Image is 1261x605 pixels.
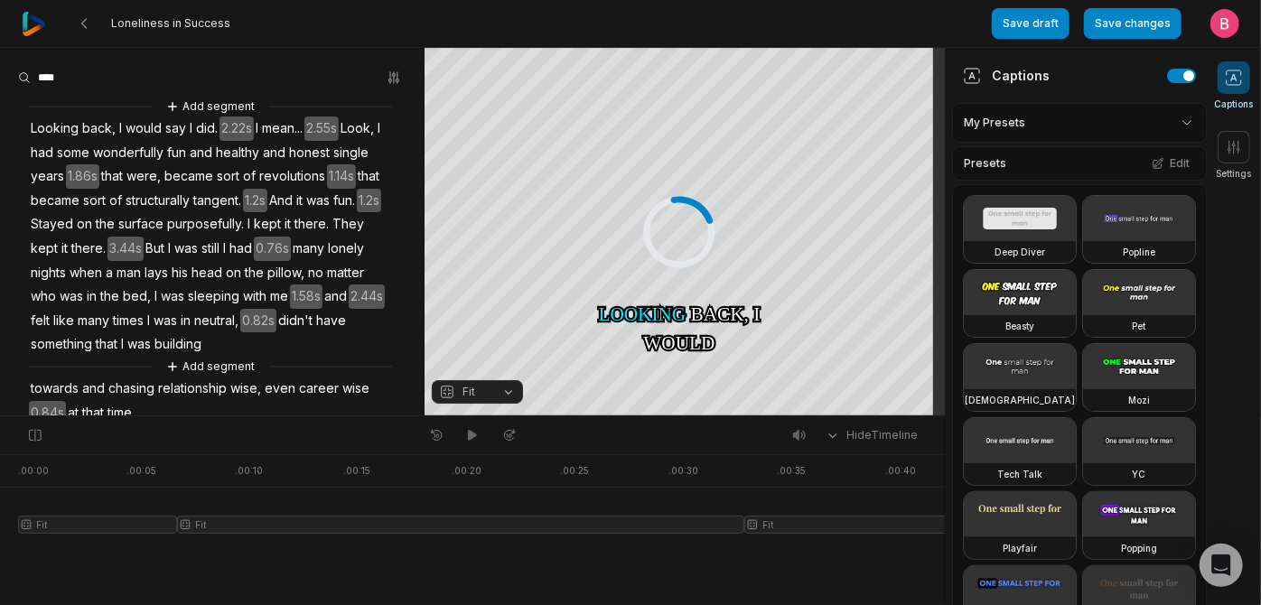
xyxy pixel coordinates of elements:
[124,189,191,213] span: structurally
[224,261,243,285] span: on
[291,237,326,261] span: many
[215,164,241,189] span: sort
[376,116,382,141] span: I
[80,116,117,141] span: back,
[1215,61,1254,111] button: Captions
[254,116,260,141] span: I
[314,309,348,333] span: have
[260,116,304,141] span: mean...
[462,384,475,400] span: Fit
[257,164,327,189] span: revolutions
[29,401,66,425] span: 0.84s
[152,309,179,333] span: was
[995,245,1045,259] h3: Deep Diver
[243,261,266,285] span: the
[241,164,257,189] span: of
[143,261,170,285] span: lays
[165,141,188,165] span: fun
[29,332,94,357] span: something
[107,189,124,213] span: of
[221,237,228,261] span: I
[290,284,322,309] span: 1.58s
[432,380,523,404] button: Fit
[29,212,75,237] span: Stayed
[188,116,194,141] span: I
[111,16,230,31] span: Loneliness in Success
[111,309,145,333] span: times
[267,189,294,213] span: And
[188,141,214,165] span: and
[85,284,98,309] span: in
[191,189,243,213] span: tangent.
[29,309,51,333] span: felt
[81,189,107,213] span: sort
[1121,541,1157,555] h3: Popping
[99,164,125,189] span: that
[952,146,1207,181] div: Presets
[51,309,76,333] span: like
[29,261,68,285] span: nights
[261,141,287,165] span: and
[190,261,224,285] span: head
[186,284,241,309] span: sleeping
[228,237,254,261] span: had
[304,116,339,141] span: 2.55s
[76,309,111,333] span: many
[294,189,304,213] span: it
[1133,467,1146,481] h3: YC
[115,261,143,285] span: man
[104,261,115,285] span: a
[325,261,366,285] span: matter
[29,237,60,261] span: kept
[819,422,923,449] button: HideTimeline
[145,309,152,333] span: I
[29,189,81,213] span: became
[117,212,165,237] span: surface
[1200,544,1243,587] div: Open Intercom Messenger
[304,189,332,213] span: was
[252,212,283,237] span: kept
[22,12,46,36] img: reap
[194,116,220,141] span: did.
[965,393,1075,407] h3: [DEMOGRAPHIC_DATA]
[70,237,107,261] span: there.
[80,401,106,425] span: that
[106,401,136,425] span: time.
[952,103,1207,143] div: My Presets
[29,141,55,165] span: had
[246,212,252,237] span: I
[163,116,188,141] span: say
[144,237,166,261] span: But
[341,377,371,401] span: wise
[121,284,153,309] span: bed,
[332,189,357,213] span: fun.
[243,189,267,213] span: 1.2s
[94,212,117,237] span: the
[29,284,58,309] span: who
[55,141,91,165] span: some
[163,357,258,377] button: Add segment
[200,237,221,261] span: still
[214,141,261,165] span: healthy
[125,164,163,189] span: were,
[68,261,104,285] span: when
[356,164,381,189] span: that
[58,284,85,309] span: was
[1146,152,1195,175] button: Edit
[1003,541,1037,555] h3: Playfair
[1123,245,1155,259] h3: Popline
[326,237,366,261] span: lonely
[173,237,200,261] span: was
[163,164,215,189] span: became
[1133,319,1146,333] h3: Pet
[357,189,381,213] span: 1.2s
[91,141,165,165] span: wonderfully
[170,261,190,285] span: his
[29,116,80,141] span: Looking
[263,377,297,401] span: even
[29,377,80,401] span: towards
[327,164,356,189] span: 1.14s
[124,116,163,141] span: would
[179,309,192,333] span: in
[276,309,314,333] span: didn't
